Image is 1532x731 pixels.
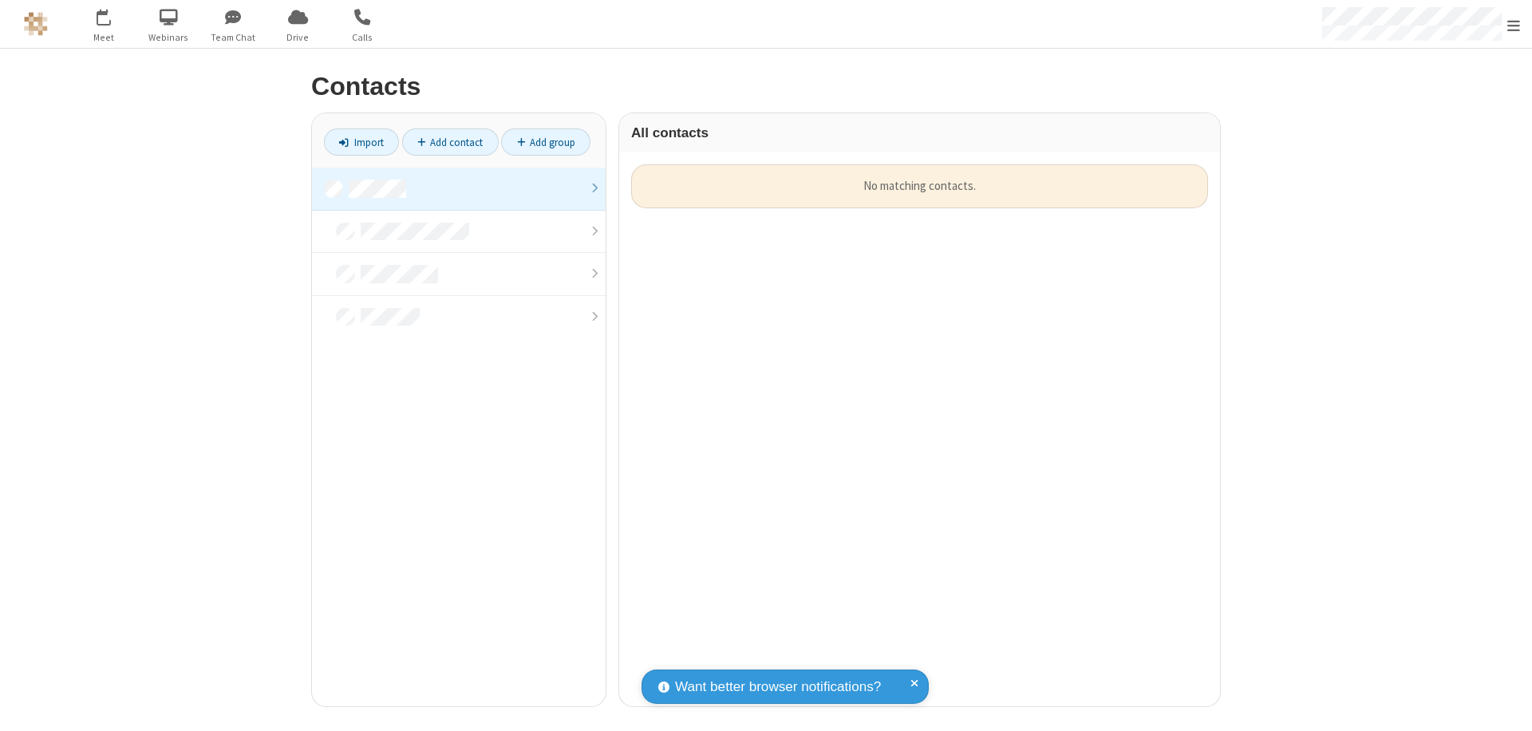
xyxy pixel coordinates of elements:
[1492,690,1520,720] iframe: Chat
[108,9,118,21] div: 9
[619,152,1220,706] div: grid
[631,125,1208,140] h3: All contacts
[675,677,881,697] span: Want better browser notifications?
[74,30,134,45] span: Meet
[203,30,263,45] span: Team Chat
[324,128,399,156] a: Import
[402,128,499,156] a: Add contact
[268,30,328,45] span: Drive
[139,30,199,45] span: Webinars
[631,164,1208,208] div: No matching contacts.
[501,128,590,156] a: Add group
[311,73,1221,101] h2: Contacts
[333,30,393,45] span: Calls
[24,12,48,36] img: QA Selenium DO NOT DELETE OR CHANGE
